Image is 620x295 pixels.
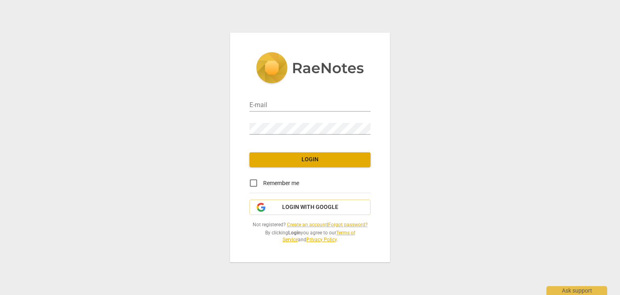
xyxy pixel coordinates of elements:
[256,156,364,164] span: Login
[328,222,368,228] a: Forgot password?
[288,230,301,236] b: Login
[263,179,299,188] span: Remember me
[283,230,355,242] a: Terms of Service
[547,286,607,295] div: Ask support
[249,221,371,228] span: Not registered? |
[306,237,337,242] a: Privacy Policy
[287,222,327,228] a: Create an account
[249,200,371,215] button: Login with Google
[256,52,364,85] img: 5ac2273c67554f335776073100b6d88f.svg
[282,203,338,211] span: Login with Google
[249,230,371,243] span: By clicking you agree to our and .
[249,152,371,167] button: Login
